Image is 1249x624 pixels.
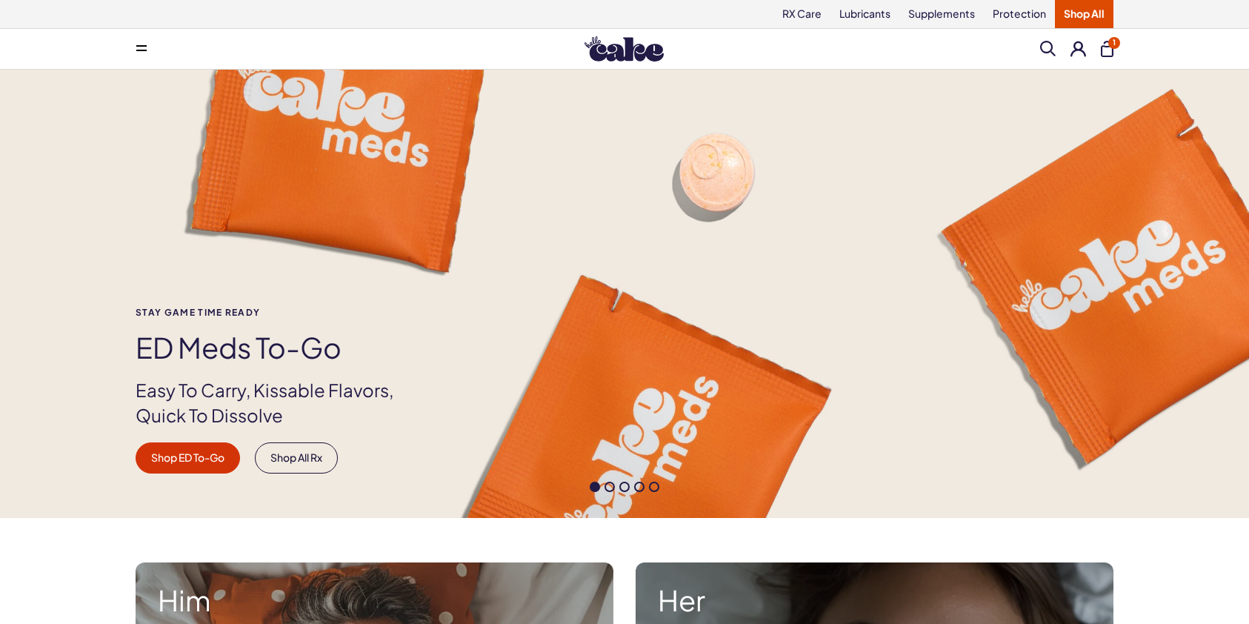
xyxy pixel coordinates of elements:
[255,442,338,474] a: Shop All Rx
[136,378,419,428] p: Easy To Carry, Kissable Flavors, Quick To Dissolve
[584,36,664,62] img: Hello Cake
[658,585,1091,616] strong: Her
[158,585,591,616] strong: Him
[1101,41,1113,57] button: 1
[136,308,419,317] span: Stay Game time ready
[136,442,240,474] a: Shop ED To-Go
[1108,37,1120,49] span: 1
[136,332,419,363] h1: ED Meds to-go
